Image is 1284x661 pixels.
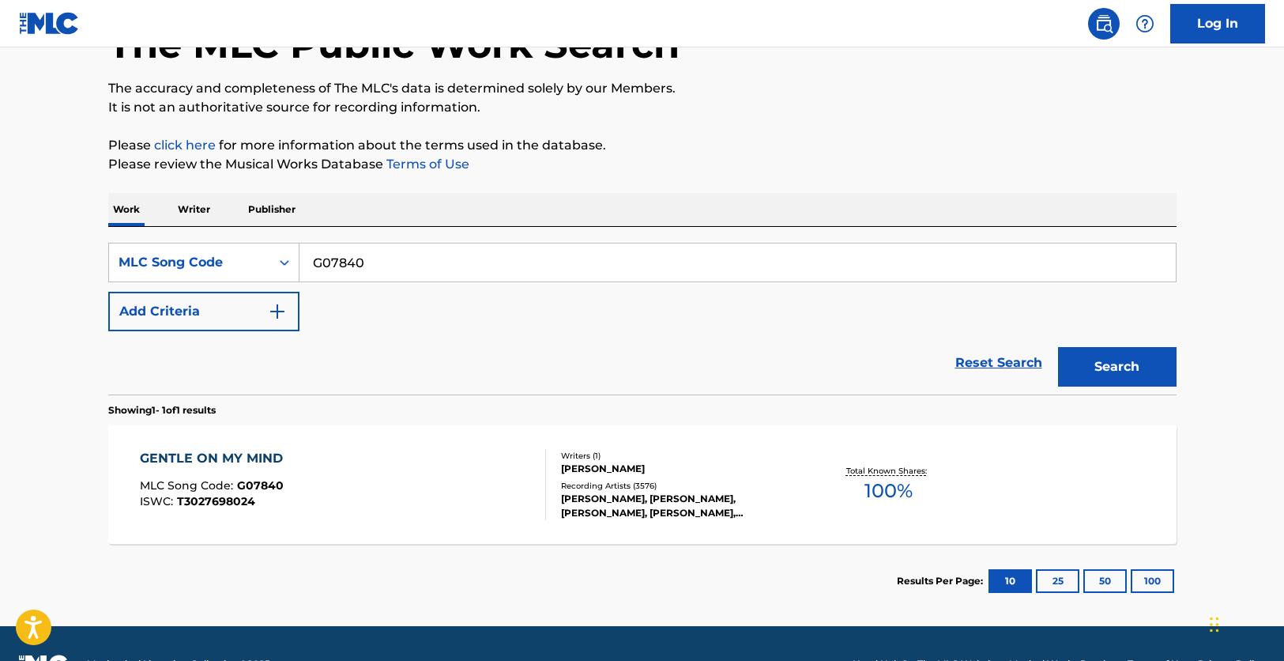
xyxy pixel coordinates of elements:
div: Drag [1210,601,1219,648]
div: Writers ( 1 ) [561,450,800,462]
div: [PERSON_NAME] [561,462,800,476]
button: 25 [1036,569,1079,593]
span: T3027698024 [177,494,255,508]
img: MLC Logo [19,12,80,35]
p: Writer [173,193,215,226]
span: MLC Song Code : [140,478,237,493]
div: GENTLE ON MY MIND [140,449,291,468]
div: Help [1129,8,1161,40]
a: Reset Search [947,346,1050,380]
img: search [1094,14,1113,33]
a: Log In [1170,4,1265,43]
a: Public Search [1088,8,1120,40]
span: 100 % [864,477,913,505]
a: Terms of Use [383,157,469,172]
span: G07840 [237,478,284,493]
p: It is not an authoritative source for recording information. [108,98,1177,117]
div: MLC Song Code [119,253,261,272]
button: 50 [1083,569,1127,593]
p: Showing 1 - 1 of 1 results [108,403,216,417]
p: Work [108,193,145,226]
button: Add Criteria [108,292,299,331]
img: 9d2ae6d4665cec9f34b9.svg [268,302,287,321]
p: Results Per Page: [897,574,987,588]
p: Publisher [243,193,300,226]
button: 10 [988,569,1032,593]
button: Search [1058,347,1177,387]
p: The accuracy and completeness of The MLC's data is determined solely by our Members. [108,79,1177,98]
img: help [1135,14,1154,33]
div: [PERSON_NAME], [PERSON_NAME], [PERSON_NAME], [PERSON_NAME], [PERSON_NAME], [PERSON_NAME] [561,492,800,520]
iframe: Chat Widget [1205,585,1284,661]
p: Total Known Shares: [846,465,931,477]
span: ISWC : [140,494,177,508]
p: Please review the Musical Works Database [108,155,1177,174]
a: click here [154,138,216,153]
div: Recording Artists ( 3576 ) [561,480,800,492]
a: GENTLE ON MY MINDMLC Song Code:G07840ISWC:T3027698024Writers (1)[PERSON_NAME]Recording Artists (3... [108,425,1177,544]
form: Search Form [108,243,1177,395]
button: 100 [1131,569,1174,593]
p: Please for more information about the terms used in the database. [108,136,1177,155]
